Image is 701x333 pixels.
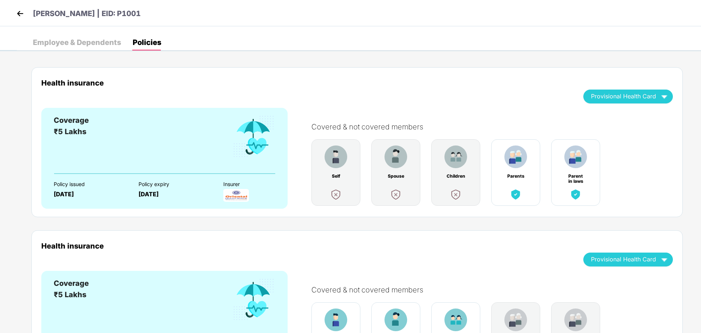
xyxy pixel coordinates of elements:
img: benefitCardImg [564,145,587,168]
div: Coverage [54,278,89,289]
img: benefitCardImg [449,188,462,201]
img: benefitCardImg [504,309,527,331]
div: Parent in laws [566,174,585,179]
img: benefitCardImg [325,309,347,331]
div: Covered & not covered members [311,285,680,294]
span: ₹5 Lakhs [54,127,86,136]
div: [DATE] [54,191,126,198]
img: benefitCardImg [232,115,275,159]
button: Provisional Health Card [583,253,673,266]
div: Self [326,174,345,179]
img: benefitCardImg [504,145,527,168]
img: benefitCardImg [444,145,467,168]
img: wAAAAASUVORK5CYII= [658,253,671,266]
div: Employee & Dependents [33,39,121,46]
img: InsurerLogo [223,189,249,202]
img: benefitCardImg [329,188,342,201]
div: Coverage [54,115,89,126]
div: Covered & not covered members [311,122,680,131]
button: Provisional Health Card [583,90,673,103]
div: Parents [506,174,525,179]
img: benefitCardImg [232,278,275,322]
img: benefitCardImg [384,309,407,331]
div: Policy issued [54,181,126,187]
img: benefitCardImg [569,188,582,201]
span: Provisional Health Card [591,94,656,98]
img: benefitCardImg [564,309,587,331]
p: [PERSON_NAME] | EID: P1001 [33,8,141,19]
img: back [15,8,26,19]
div: Policies [133,39,161,46]
div: Insurer [223,181,295,187]
div: Children [446,174,465,179]
img: benefitCardImg [509,188,522,201]
div: Spouse [386,174,405,179]
span: ₹5 Lakhs [54,290,86,299]
img: benefitCardImg [444,309,467,331]
div: Health insurance [41,242,572,250]
div: Health insurance [41,79,572,87]
img: benefitCardImg [389,188,402,201]
img: wAAAAASUVORK5CYII= [658,90,671,103]
div: Policy expiry [139,181,211,187]
span: Provisional Health Card [591,257,656,261]
div: [DATE] [139,191,211,198]
img: benefitCardImg [325,145,347,168]
img: benefitCardImg [384,145,407,168]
